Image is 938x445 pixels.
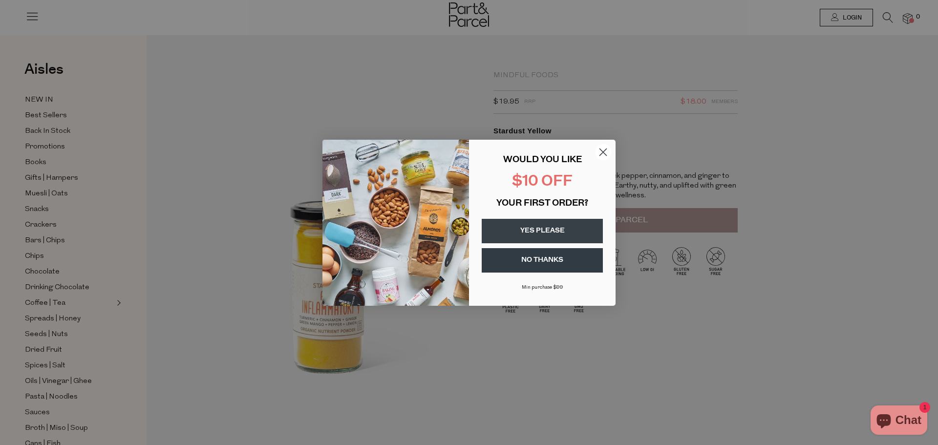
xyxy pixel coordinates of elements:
[322,140,469,306] img: 43fba0fb-7538-40bc-babb-ffb1a4d097bc.jpeg
[503,156,582,165] span: WOULD YOU LIKE
[512,174,573,190] span: $10 OFF
[496,199,588,208] span: YOUR FIRST ORDER?
[868,405,930,437] inbox-online-store-chat: Shopify online store chat
[482,248,603,273] button: NO THANKS
[595,144,612,161] button: Close dialog
[522,285,563,290] span: Min purchase $99
[482,219,603,243] button: YES PLEASE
